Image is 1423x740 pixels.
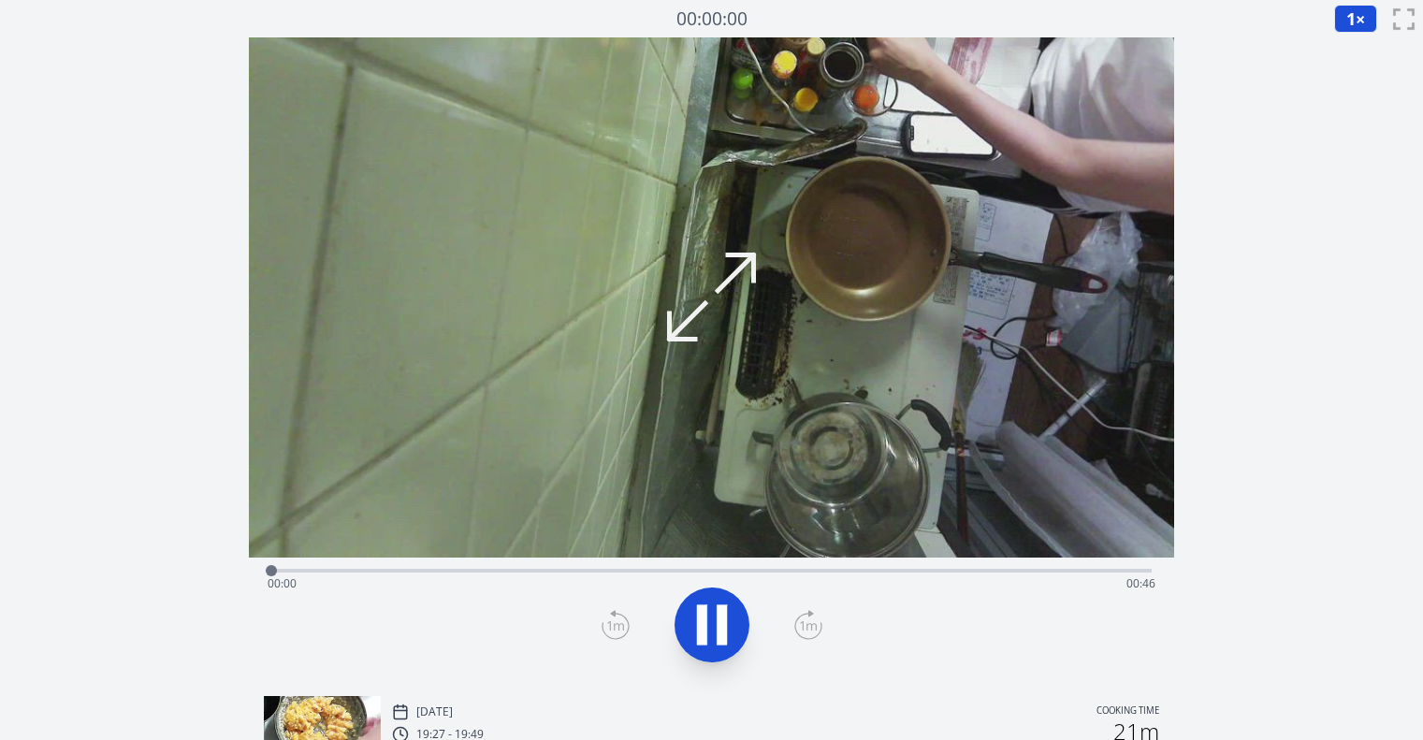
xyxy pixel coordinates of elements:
span: 1 [1346,7,1356,30]
p: [DATE] [416,704,453,719]
p: Cooking time [1096,704,1159,720]
span: 00:46 [1126,575,1155,591]
a: 00:00:00 [676,6,748,33]
button: 1× [1334,5,1377,33]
